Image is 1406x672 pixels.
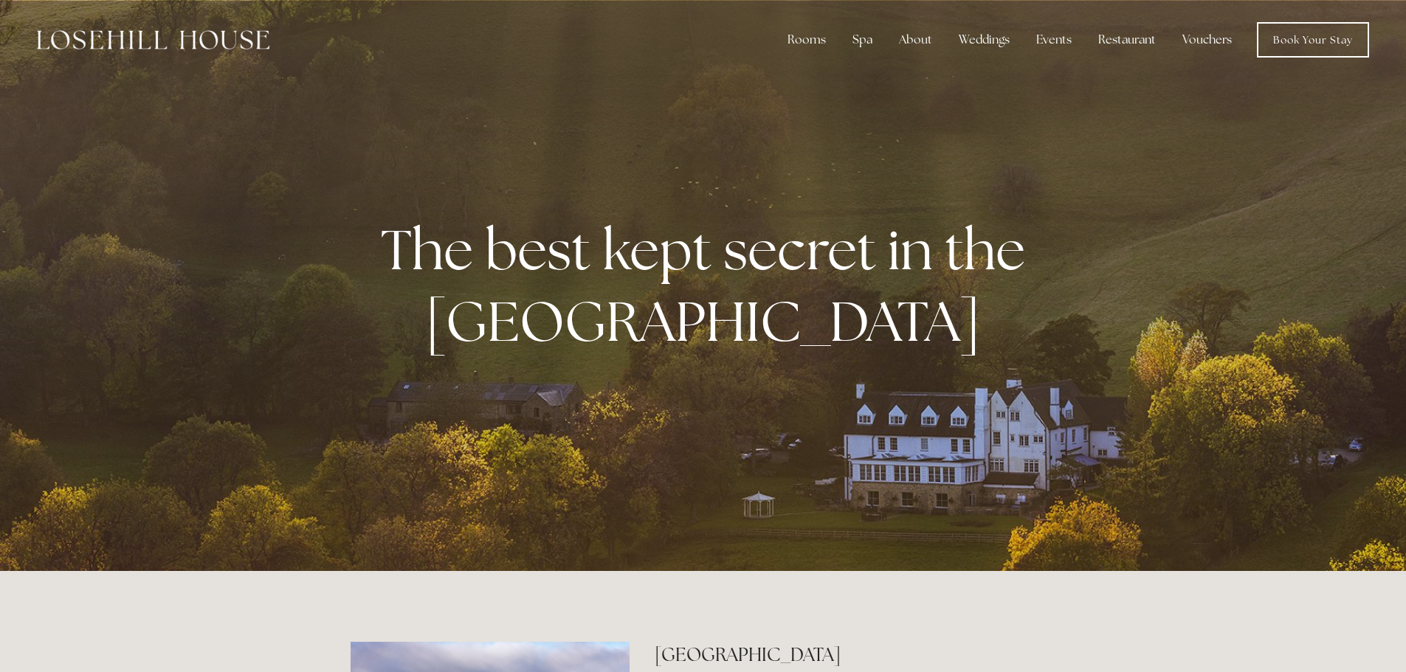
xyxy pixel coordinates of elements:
[37,30,269,49] img: Losehill House
[947,25,1021,55] div: Weddings
[887,25,944,55] div: About
[1171,25,1244,55] a: Vouchers
[776,25,838,55] div: Rooms
[1086,25,1168,55] div: Restaurant
[655,642,1055,668] h2: [GEOGRAPHIC_DATA]
[841,25,884,55] div: Spa
[1024,25,1083,55] div: Events
[381,213,1037,358] strong: The best kept secret in the [GEOGRAPHIC_DATA]
[1257,22,1369,58] a: Book Your Stay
